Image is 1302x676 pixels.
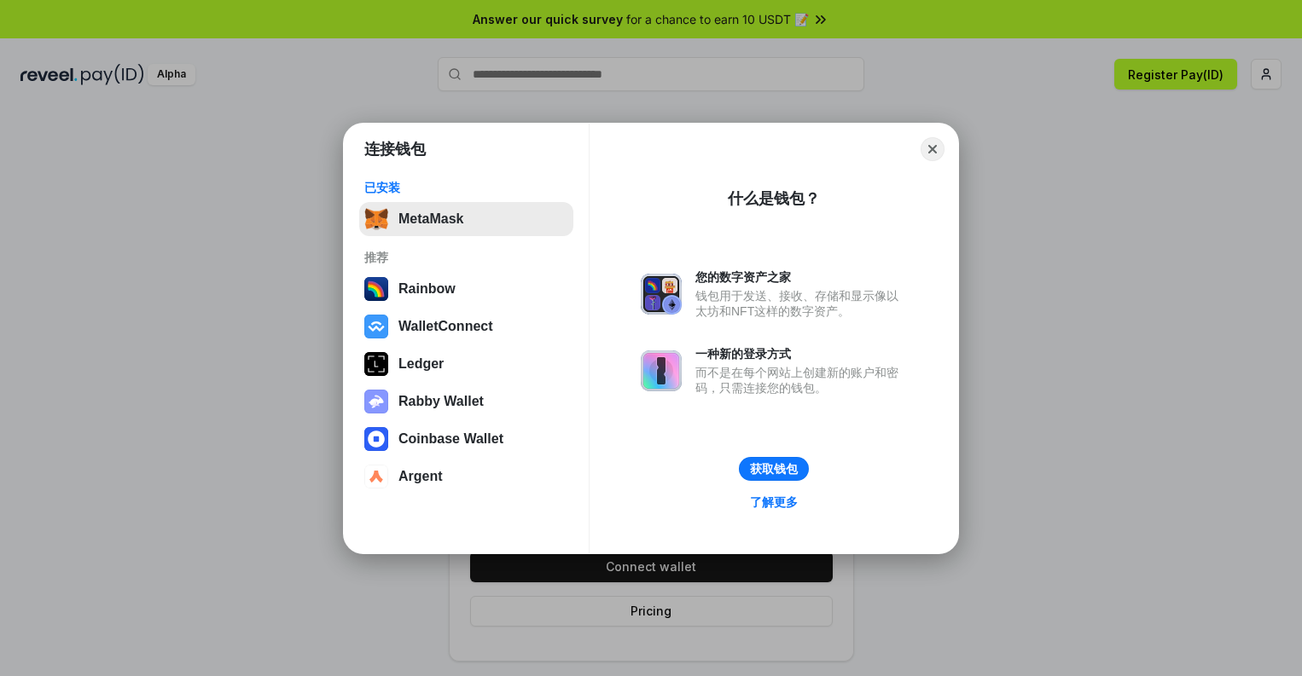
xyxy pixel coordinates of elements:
img: svg+xml,%3Csvg%20width%3D%2228%22%20height%3D%2228%22%20viewBox%3D%220%200%2028%2028%22%20fill%3D... [364,427,388,451]
button: Close [921,137,945,161]
button: Ledger [359,347,573,381]
div: Rabby Wallet [398,394,484,409]
button: WalletConnect [359,309,573,344]
div: 已安装 [364,180,568,195]
img: svg+xml,%3Csvg%20xmlns%3D%22http%3A%2F%2Fwww.w3.org%2F2000%2Fsvg%22%20fill%3D%22none%22%20viewBox... [641,274,682,315]
img: svg+xml,%3Csvg%20width%3D%22120%22%20height%3D%22120%22%20viewBox%3D%220%200%20120%20120%22%20fil... [364,277,388,301]
button: Rabby Wallet [359,384,573,419]
div: 一种新的登录方式 [695,346,907,361]
div: 钱包用于发送、接收、存储和显示像以太坊和NFT这样的数字资产。 [695,288,907,319]
div: Argent [398,469,443,484]
div: Coinbase Wallet [398,431,503,447]
div: MetaMask [398,211,463,227]
div: 而不是在每个网站上创建新的账户和密码，只需连接您的钱包。 [695,365,907,396]
button: MetaMask [359,202,573,236]
img: svg+xml,%3Csvg%20fill%3D%22none%22%20height%3D%2233%22%20viewBox%3D%220%200%2035%2033%22%20width%... [364,207,388,231]
button: Coinbase Wallet [359,422,573,456]
div: 什么是钱包？ [728,188,820,209]
div: WalletConnect [398,319,493,334]
button: 获取钱包 [739,457,809,481]
div: Rainbow [398,281,456,297]
img: svg+xml,%3Csvg%20width%3D%2228%22%20height%3D%2228%22%20viewBox%3D%220%200%2028%2028%22%20fill%3D... [364,465,388,488]
div: 推荐 [364,250,568,265]
button: Rainbow [359,272,573,306]
h1: 连接钱包 [364,139,426,159]
a: 了解更多 [740,491,808,513]
img: svg+xml,%3Csvg%20xmlns%3D%22http%3A%2F%2Fwww.w3.org%2F2000%2Fsvg%22%20fill%3D%22none%22%20viewBox... [364,390,388,413]
div: Ledger [398,356,444,372]
button: Argent [359,459,573,494]
div: 获取钱包 [750,461,798,477]
img: svg+xml,%3Csvg%20xmlns%3D%22http%3A%2F%2Fwww.w3.org%2F2000%2Fsvg%22%20fill%3D%22none%22%20viewBox... [641,350,682,391]
div: 您的数字资产之家 [695,269,907,285]
img: svg+xml,%3Csvg%20width%3D%2228%22%20height%3D%2228%22%20viewBox%3D%220%200%2028%2028%22%20fill%3D... [364,315,388,338]
img: svg+xml,%3Csvg%20xmlns%3D%22http%3A%2F%2Fwww.w3.org%2F2000%2Fsvg%22%20width%3D%2228%22%20height%3... [364,352,388,376]
div: 了解更多 [750,494,798,510]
